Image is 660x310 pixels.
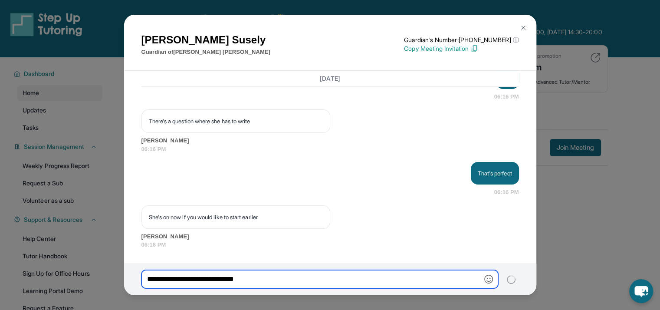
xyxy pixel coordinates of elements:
p: Copy Meeting Invitation [404,44,519,53]
img: Copy Icon [470,45,478,53]
img: Emoji [484,275,493,284]
span: 06:16 PM [494,92,519,101]
button: chat-button [629,279,653,303]
span: ⓘ [512,36,519,44]
p: Guardian's Number: [PHONE_NUMBER] [404,36,519,44]
p: She's on now if you would like to start earlier [149,213,323,221]
h3: [DATE] [141,74,519,83]
p: There's a question where she has to write [149,117,323,125]
span: 06:18 PM [141,241,519,249]
span: 06:16 PM [141,145,519,154]
span: [PERSON_NAME] [141,232,519,241]
p: That's perfect [478,169,512,178]
h1: [PERSON_NAME] Susely [141,32,270,48]
p: Guardian of [PERSON_NAME] [PERSON_NAME] [141,48,270,56]
span: [PERSON_NAME] [141,136,519,145]
img: Close Icon [520,24,527,31]
span: 06:16 PM [494,188,519,197]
